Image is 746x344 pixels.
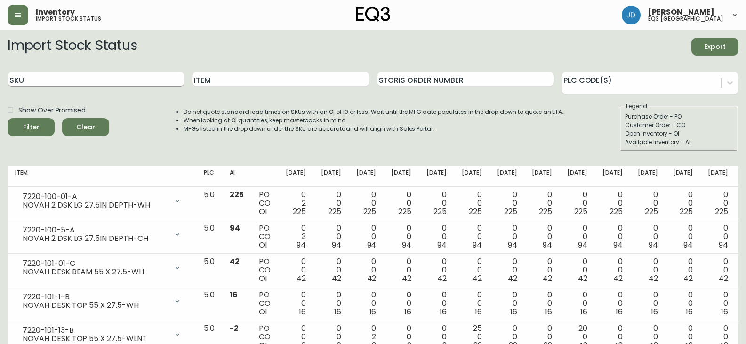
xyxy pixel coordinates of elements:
[462,291,482,316] div: 0 0
[426,257,447,283] div: 0 0
[649,240,658,250] span: 94
[532,191,552,216] div: 0 0
[708,291,728,316] div: 0 0
[419,166,454,187] th: [DATE]
[645,206,658,217] span: 225
[369,306,377,317] span: 16
[649,273,658,284] span: 42
[630,166,666,187] th: [DATE]
[691,38,738,56] button: Export
[625,121,732,129] div: Customer Order - CO
[437,273,447,284] span: 42
[567,257,587,283] div: 0 0
[15,291,189,312] div: 7220-101-1-BNOVAH DESK TOP 55 X 27.5-WH
[286,224,306,249] div: 0 3
[666,166,701,187] th: [DATE]
[683,240,693,250] span: 94
[651,306,658,317] span: 16
[184,116,564,125] li: When looking at OI quantities, keep masterpacks in mind.
[708,224,728,249] div: 0 0
[196,220,222,254] td: 5.0
[23,335,168,343] div: NOVAH DESK TOP 55 X 27.5-WLNT
[683,273,693,284] span: 42
[673,257,693,283] div: 0 0
[613,273,623,284] span: 42
[686,306,693,317] span: 16
[426,191,447,216] div: 0 0
[638,224,658,249] div: 0 0
[23,326,168,335] div: 7220-101-13-B
[602,191,623,216] div: 0 0
[721,306,728,317] span: 16
[196,166,222,187] th: PLC
[469,206,482,217] span: 225
[196,187,222,220] td: 5.0
[398,206,411,217] span: 225
[62,118,109,136] button: Clear
[648,16,723,22] h5: eq3 [GEOGRAPHIC_DATA]
[454,166,489,187] th: [DATE]
[23,192,168,201] div: 7220-100-01-A
[36,8,75,16] span: Inventory
[313,166,349,187] th: [DATE]
[532,224,552,249] div: 0 0
[23,301,168,310] div: NOVAH DESK TOP 55 X 27.5-WH
[23,268,168,276] div: NOVAH DESK BEAM 55 X 27.5-WH
[391,291,411,316] div: 0 0
[321,257,341,283] div: 0 0
[700,166,736,187] th: [DATE]
[625,129,732,138] div: Open Inventory - OI
[433,206,447,217] span: 225
[391,257,411,283] div: 0 0
[462,224,482,249] div: 0 0
[259,191,271,216] div: PO CO
[437,240,447,250] span: 94
[367,240,377,250] span: 94
[567,291,587,316] div: 0 0
[297,240,306,250] span: 94
[473,273,482,284] span: 42
[297,273,306,284] span: 42
[532,257,552,283] div: 0 0
[673,291,693,316] div: 0 0
[286,191,306,216] div: 0 2
[708,191,728,216] div: 0 0
[391,191,411,216] div: 0 0
[402,273,411,284] span: 42
[625,102,648,111] legend: Legend
[184,108,564,116] li: Do not quote standard lead times on SKUs with an OI of 10 or less. Wait until the MFG date popula...
[532,291,552,316] div: 0 0
[574,206,587,217] span: 225
[15,224,189,245] div: 7220-100-5-ANOVAH 2 DSK LG 27.5IN DEPTH-CH
[578,273,587,284] span: 42
[321,224,341,249] div: 0 0
[508,240,517,250] span: 94
[489,166,525,187] th: [DATE]
[580,306,587,317] span: 16
[259,224,271,249] div: PO CO
[699,41,731,53] span: Export
[602,291,623,316] div: 0 0
[510,306,517,317] span: 16
[497,224,517,249] div: 0 0
[230,289,238,300] span: 16
[680,206,693,217] span: 225
[625,138,732,146] div: Available Inventory - AI
[23,201,168,209] div: NOVAH 2 DSK LG 27.5IN DEPTH-WH
[70,121,102,133] span: Clear
[18,105,86,115] span: Show Over Promised
[543,273,552,284] span: 42
[440,306,447,317] span: 16
[648,8,714,16] span: [PERSON_NAME]
[332,240,341,250] span: 94
[504,206,517,217] span: 225
[719,273,728,284] span: 42
[602,257,623,283] div: 0 0
[328,206,341,217] span: 225
[708,257,728,283] div: 0 0
[196,254,222,287] td: 5.0
[222,166,251,187] th: AI
[497,291,517,316] div: 0 0
[391,224,411,249] div: 0 0
[462,191,482,216] div: 0 0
